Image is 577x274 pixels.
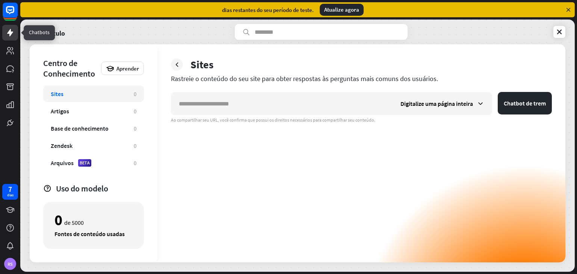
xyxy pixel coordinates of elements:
[51,107,69,115] font: Artigos
[51,90,63,98] font: Sites
[56,183,108,194] font: Uso do modelo
[8,184,12,194] font: 7
[51,159,74,167] font: Arquivos
[43,58,95,79] font: Centro de Conhecimento
[34,24,65,40] a: Sem título
[51,142,73,149] font: Zendesk
[54,211,62,229] font: 0
[134,90,136,98] font: 0
[134,160,136,167] font: 0
[134,125,136,132] font: 0
[171,74,438,83] font: Rastreie o conteúdo do seu site para obter respostas às perguntas mais comuns dos usuários.
[171,117,375,123] font: Ao compartilhar seu URL, você confirma que possui os direitos necessários para compartilhar seu c...
[400,100,473,107] font: Digitalize uma página inteira
[80,160,90,166] font: BETA
[324,6,359,13] font: Atualize agora
[7,193,14,197] font: dias
[2,184,18,200] a: 7 dias
[190,58,213,71] font: Sites
[34,29,65,38] font: Sem título
[6,3,29,26] button: Abra o widget de bate-papo do LiveChat
[222,6,314,14] font: dias restantes do seu período de teste.
[116,65,139,72] font: Aprender
[134,142,136,149] font: 0
[54,230,125,238] font: Fontes de conteúdo usadas
[134,108,136,115] font: 0
[504,99,546,107] font: Chatbot de trem
[498,92,552,114] button: Chatbot de trem
[51,125,109,132] font: Base de conhecimento
[64,219,84,226] font: de 5000
[8,261,13,267] font: RS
